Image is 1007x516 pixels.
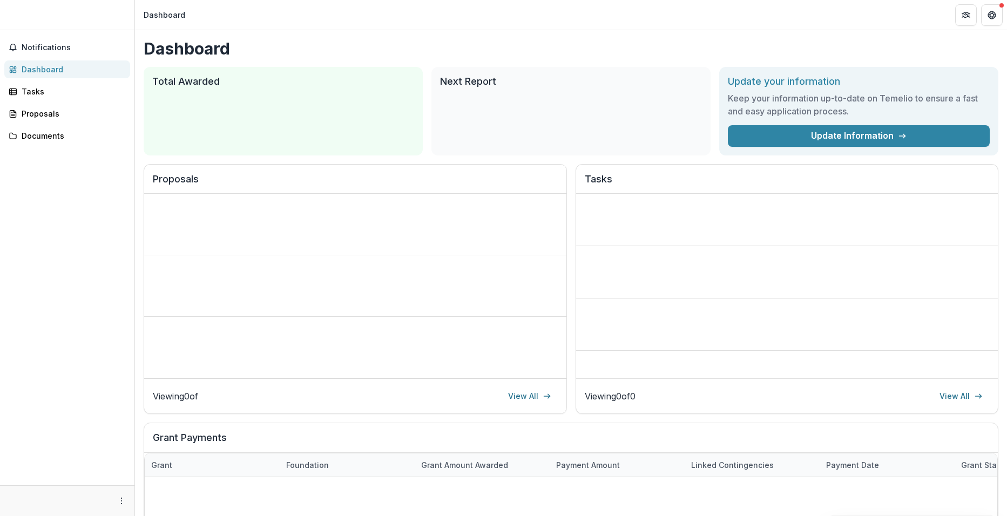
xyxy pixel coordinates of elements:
[585,173,990,194] h2: Tasks
[115,494,128,507] button: More
[440,76,702,87] h2: Next Report
[4,83,130,100] a: Tasks
[933,388,989,405] a: View All
[153,173,558,194] h2: Proposals
[22,86,121,97] div: Tasks
[153,390,198,403] p: Viewing 0 of
[4,60,130,78] a: Dashboard
[585,390,636,403] p: Viewing 0 of 0
[4,127,130,145] a: Documents
[728,76,990,87] h2: Update your information
[4,39,130,56] button: Notifications
[22,108,121,119] div: Proposals
[22,64,121,75] div: Dashboard
[144,39,998,58] h1: Dashboard
[153,432,989,452] h2: Grant Payments
[152,76,414,87] h2: Total Awarded
[981,4,1003,26] button: Get Help
[728,92,990,118] h3: Keep your information up-to-date on Temelio to ensure a fast and easy application process.
[728,125,990,147] a: Update Information
[144,9,185,21] div: Dashboard
[502,388,558,405] a: View All
[22,130,121,141] div: Documents
[955,4,977,26] button: Partners
[139,7,190,23] nav: breadcrumb
[22,43,126,52] span: Notifications
[4,105,130,123] a: Proposals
